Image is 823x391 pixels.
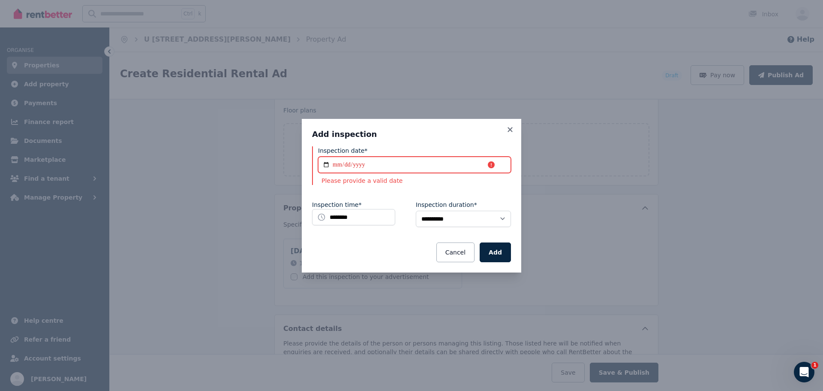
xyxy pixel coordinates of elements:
button: Cancel [436,242,475,262]
button: Add [480,242,511,262]
label: Inspection duration* [416,200,477,209]
label: Inspection time* [312,200,361,209]
label: Inspection date* [318,146,367,155]
iframe: Intercom live chat [794,362,814,382]
p: Please provide a valid date [318,176,511,185]
span: 1 [811,362,818,369]
h3: Add inspection [312,129,511,139]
